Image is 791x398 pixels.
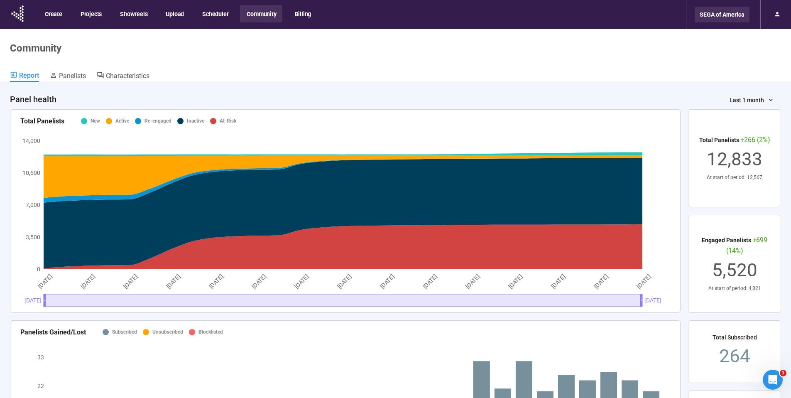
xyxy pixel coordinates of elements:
tspan: [DATE] [208,273,224,290]
button: Projects [74,5,108,22]
tspan: [DATE] [37,273,53,290]
span: Characteristics [106,72,149,80]
div: 264 [713,342,757,371]
div: At-Risk [220,117,236,125]
tspan: 14,000 [22,138,40,144]
button: Scheduler [196,5,234,22]
tspan: [DATE] [507,273,524,290]
div: SEGA of America [695,7,749,22]
tspan: [DATE] [122,273,139,290]
tspan: [DATE] [250,273,267,290]
h4: Panel health [10,93,56,105]
div: Inactive [187,117,204,125]
button: Upload [159,5,190,22]
tspan: 22 [37,382,44,389]
button: Last 1 month [723,93,781,107]
tspan: [DATE] [79,273,96,290]
tspan: [DATE] [336,273,353,290]
div: 5,520 [698,256,771,285]
div: Panelists Gained/Lost [20,327,86,337]
div: 12,833 [699,145,770,174]
div: Unsubscribed [152,328,183,336]
tspan: 0 [37,266,40,273]
tspan: 10,500 [22,170,40,176]
tspan: [DATE] [165,273,181,290]
span: Report [19,71,39,79]
tspan: [DATE] [379,273,395,290]
div: At start of period: 4,821 [698,285,771,292]
a: Report [10,71,39,82]
span: Total Panelists [699,137,739,143]
tspan: [DATE] [635,273,652,290]
iframe: Intercom live chat [763,370,783,390]
tspan: [DATE] [593,273,609,290]
span: +699 (14%) [726,236,768,254]
h1: Community [10,42,61,54]
div: New [91,117,100,125]
tspan: 3,500 [26,233,40,240]
tspan: [DATE] [293,273,310,290]
div: Subscribed [112,328,137,336]
div: Blocklisted [198,328,223,336]
tspan: 33 [37,354,44,361]
a: Panelists [50,71,86,82]
span: +266 (2%) [740,136,770,144]
div: Total Panelists [20,116,64,126]
button: Create [38,5,68,22]
span: Last 1 month [730,96,764,105]
a: Characteristics [97,71,149,82]
tspan: 7,000 [26,201,40,208]
tspan: [DATE] [550,273,566,290]
button: Billing [288,5,317,22]
tspan: [DATE] [464,273,481,290]
button: Community [240,5,282,22]
span: Panelists [59,72,86,80]
div: Total Subscribed [713,333,757,342]
div: Re-engaged [144,117,171,125]
div: At start of period: 12,567 [699,174,770,182]
span: 1 [780,370,786,376]
button: Showreels [113,5,153,22]
span: Engaged Panelists [702,237,751,243]
tspan: [DATE] [421,273,438,290]
div: Active [115,117,129,125]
